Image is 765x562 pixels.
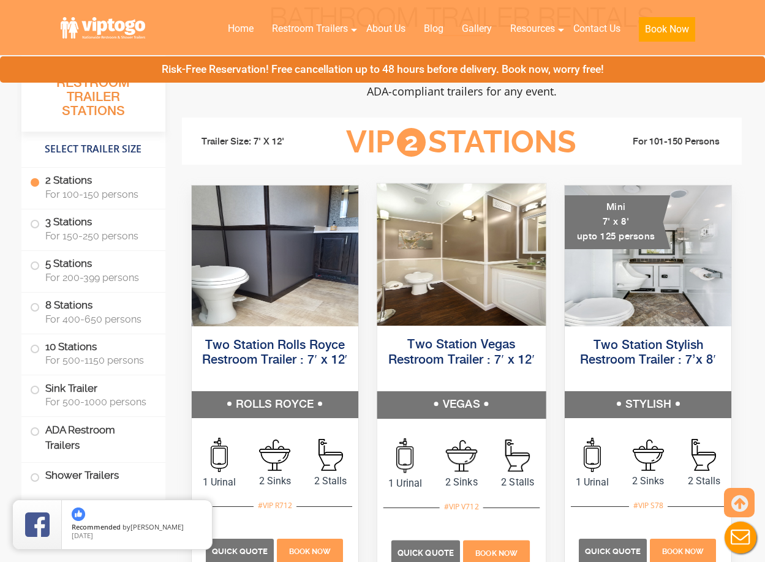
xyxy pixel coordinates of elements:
h5: STYLISH [565,391,732,418]
a: Book Now [648,545,717,556]
label: Shower Trailers [30,463,157,489]
span: For 500-1150 persons [45,354,151,366]
span: Book Now [289,547,331,556]
a: About Us [357,15,415,42]
span: 2 Sinks [434,474,490,489]
h3: All Portable Restroom Trailer Stations [21,58,165,132]
label: 2 Stations [30,168,157,206]
a: Contact Us [564,15,630,42]
span: Book Now [475,549,518,558]
span: [PERSON_NAME] [130,522,184,531]
a: Restroom Trailers [263,15,357,42]
span: For 100-150 persons [45,189,151,200]
a: Book Now [275,545,344,556]
img: Review Rating [25,512,50,537]
img: Side view of two station restroom trailer with separate doors for males and females [377,184,546,326]
div: #VIP V712 [440,499,483,515]
h4: Select Trailer Size [21,138,165,161]
img: an icon of stall [505,440,530,472]
img: thumbs up icon [72,508,85,521]
label: 5 Stations [30,251,157,289]
span: Quick Quote [212,547,268,556]
h5: ROLLS ROYCE [192,391,359,418]
span: Quick Quote [398,549,454,558]
span: Book Now [662,547,704,556]
button: Book Now [639,17,695,42]
a: Quick Quote [579,545,649,556]
span: 2 Stalls [676,474,732,489]
li: Trailer Size: 7' X 12' [190,124,328,160]
span: 2 [397,128,426,157]
span: by [72,523,202,532]
a: Two Station Rolls Royce Restroom Trailer : 7′ x 12′ [202,339,347,367]
span: 1 Urinal [565,475,620,490]
span: For 150-250 persons [45,230,151,242]
span: 2 Sinks [247,474,303,489]
span: For 500-1000 persons [45,396,151,408]
img: an icon of stall [318,439,343,471]
label: 10 Stations [30,334,157,372]
a: Book Now [630,15,704,49]
span: 2 Sinks [620,474,676,489]
img: an icon of sink [259,440,290,471]
img: an icon of sink [446,440,478,471]
button: Live Chat [716,513,765,562]
a: Resources [501,15,564,42]
label: 8 Stations [30,293,157,331]
h5: VEGAS [377,391,546,418]
label: 3 Stations [30,209,157,247]
span: 1 Urinal [192,475,247,490]
img: an icon of urinal [211,438,228,472]
img: an icon of sink [633,440,664,471]
label: ADA Restroom Trailers [30,417,157,459]
a: Two Station Stylish Restroom Trailer : 7’x 8′ [580,339,715,367]
div: #VIP R712 [254,498,296,514]
h3: VIP Stations [327,126,595,159]
a: Gallery [453,15,501,42]
img: an icon of urinal [397,438,414,473]
span: 1 Urinal [377,476,434,490]
span: 2 Stalls [303,474,358,489]
a: Blog [415,15,453,42]
a: Quick Quote [391,547,462,558]
label: Sink Trailer [30,375,157,413]
img: an icon of stall [692,439,716,471]
li: For 101-150 Persons [596,135,733,149]
div: Mini 7' x 8' upto 125 persons [565,195,671,249]
span: [DATE] [72,531,93,540]
span: Recommended [72,522,121,531]
span: For 200-399 persons [45,272,151,283]
span: Quick Quote [585,547,641,556]
img: an icon of urinal [584,438,601,472]
a: Quick Quote [206,545,276,556]
img: A mini restroom trailer with two separate stations and separate doors for males and females [565,185,732,326]
span: 2 Stalls [489,474,546,489]
span: For 400-650 persons [45,313,151,325]
div: #VIP S78 [629,498,668,514]
img: Side view of two station restroom trailer with separate doors for males and females [192,185,359,326]
a: Book Now [462,547,532,558]
a: Home [219,15,263,42]
a: Two Station Vegas Restroom Trailer : 7′ x 12′ [388,339,535,366]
